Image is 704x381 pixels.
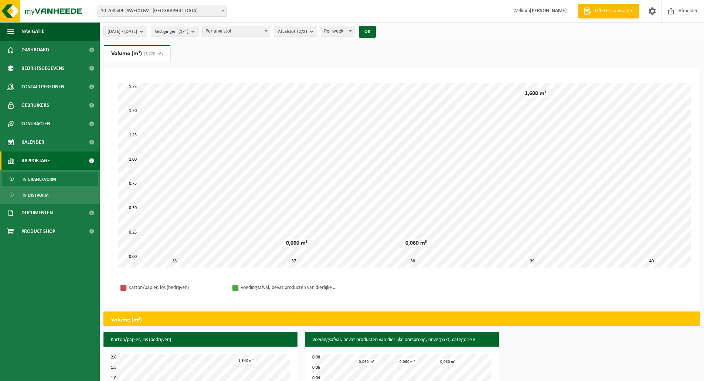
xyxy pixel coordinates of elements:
span: Product Shop [21,222,55,241]
span: Contactpersonen [21,78,64,96]
h3: Karton/papier, los (bedrijven) [103,332,297,348]
span: Navigatie [21,22,44,41]
a: Volume (m³) [104,45,170,62]
span: Per afvalstof [203,26,270,37]
span: [DATE] - [DATE] [108,26,137,37]
div: 0,060 m³ [404,239,429,247]
a: In lijstvorm [2,188,98,202]
span: Contracten [21,115,50,133]
button: [DATE] - [DATE] [103,26,147,37]
span: In grafiekvorm [23,172,56,186]
div: Karton/papier, los (bedrijven) [129,283,225,292]
span: Vestigingen [155,26,188,37]
button: Vestigingen(1/4) [151,26,198,37]
span: In lijstvorm [23,188,48,202]
span: 10-768549 - SWECO BV - BRUSSEL [98,6,227,16]
span: Bedrijfsgegevens [21,59,65,78]
a: In grafiekvorm [2,172,98,186]
button: OK [359,26,376,38]
span: Afvalstof [278,26,307,37]
span: Gebruikers [21,96,49,115]
div: 0,060 m³ [357,359,376,365]
div: Voedingsafval, bevat producten van dierlijke oorsprong, onverpakt, categorie 3 [241,283,337,292]
span: (1,720 m³) [142,52,163,56]
span: Kalender [21,133,44,152]
h3: Voedingsafval, bevat producten van dierlijke oorsprong, onverpakt, categorie 3 [305,332,499,348]
count: (2/2) [297,29,307,34]
span: 10-768549 - SWECO BV - BRUSSEL [98,6,227,17]
div: 1,600 m³ [523,90,548,97]
count: (1/4) [178,29,188,34]
span: Per week [321,26,354,37]
h2: Volume (m³) [104,312,149,328]
span: Offerte aanvragen [593,7,635,15]
div: 0,060 m³ [398,359,417,365]
div: 1,540 m³ [237,358,256,364]
span: Rapportage [21,152,50,170]
span: Dashboard [21,41,49,59]
div: 0,060 m³ [438,359,458,365]
a: Offerte aanvragen [578,4,639,18]
div: 0,060 m³ [284,239,309,247]
button: Afvalstof(2/2) [274,26,317,37]
span: Documenten [21,204,53,222]
strong: [PERSON_NAME] [530,8,567,14]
